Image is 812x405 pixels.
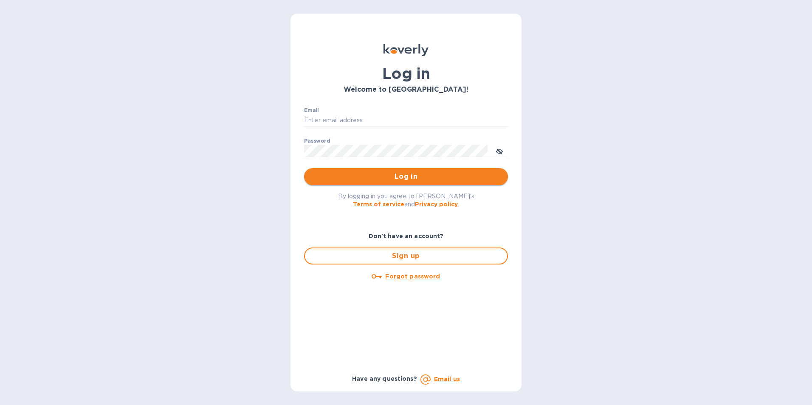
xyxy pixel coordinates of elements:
[304,138,330,143] label: Password
[304,86,508,94] h3: Welcome to [GEOGRAPHIC_DATA]!
[304,114,508,127] input: Enter email address
[338,193,474,208] span: By logging in you agree to [PERSON_NAME]'s and .
[311,172,501,182] span: Log in
[352,375,417,382] b: Have any questions?
[353,201,404,208] a: Terms of service
[369,233,444,239] b: Don't have an account?
[415,201,458,208] a: Privacy policy
[304,168,508,185] button: Log in
[312,251,500,261] span: Sign up
[304,108,319,113] label: Email
[385,273,440,280] u: Forgot password
[383,44,429,56] img: Koverly
[304,65,508,82] h1: Log in
[304,247,508,264] button: Sign up
[434,376,460,382] a: Email us
[491,142,508,159] button: toggle password visibility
